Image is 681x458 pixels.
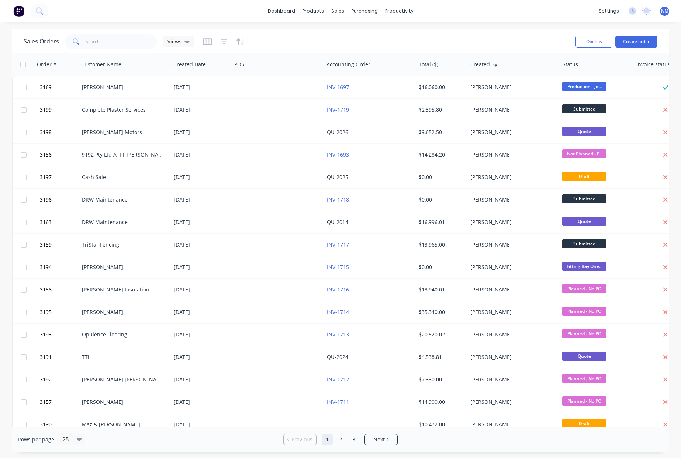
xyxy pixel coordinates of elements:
span: Planned - No PO [562,329,606,338]
div: [PERSON_NAME] [470,398,552,406]
a: INV-1711 [327,398,349,405]
div: $9,652.50 [419,129,462,136]
div: [PERSON_NAME] [470,286,552,293]
div: [DATE] [174,331,229,338]
div: [DATE] [174,151,229,158]
div: Cash Sale [82,174,164,181]
span: Previous [291,436,312,443]
div: Total ($) [419,61,438,68]
div: settings [595,6,623,17]
a: INV-1716 [327,286,349,293]
div: Invoice status [636,61,670,68]
div: [PERSON_NAME] [470,129,552,136]
div: $14,284.20 [419,151,462,158]
button: 3163 [38,211,82,233]
span: Not Planned - P... [562,149,606,158]
div: Created Date [173,61,206,68]
div: $20,520.02 [419,331,462,338]
h1: Sales Orders [24,38,59,45]
span: 3198 [40,129,52,136]
a: INV-1697 [327,84,349,91]
a: QU-2026 [327,129,348,136]
div: DRW Maintenance [82,218,164,226]
div: [PERSON_NAME] [470,174,552,181]
span: Planned - No PO [562,307,606,316]
span: Planned - No PO [562,284,606,293]
div: [PERSON_NAME] [470,196,552,203]
a: Next page [365,436,397,443]
span: 3156 [40,151,52,158]
div: Status [563,61,578,68]
div: [PERSON_NAME] [82,84,164,91]
div: [DATE] [174,421,229,428]
span: 3192 [40,376,52,383]
ul: Pagination [280,434,401,445]
div: [PERSON_NAME] [82,263,164,271]
div: Order # [37,61,56,68]
button: 3190 [38,413,82,436]
div: [PERSON_NAME] [PERSON_NAME] [82,376,164,383]
div: [PERSON_NAME] Motors [82,129,164,136]
div: [DATE] [174,263,229,271]
a: INV-1718 [327,196,349,203]
div: DRW Maintenance [82,196,164,203]
a: INV-1719 [327,106,349,113]
div: $0.00 [419,174,462,181]
button: 3196 [38,189,82,211]
span: Quote [562,217,606,226]
span: NM [661,8,668,14]
span: Quote [562,352,606,361]
a: INV-1717 [327,241,349,248]
div: $10,472.00 [419,421,462,428]
div: $13,965.00 [419,241,462,248]
span: Draft [562,172,606,181]
span: 3197 [40,174,52,181]
div: 9192 Pty Ltd ATFT [PERSON_NAME] Family Trust [82,151,164,158]
a: INV-1712 [327,376,349,383]
span: 3193 [40,331,52,338]
span: 3158 [40,286,52,293]
div: $7,330.00 [419,376,462,383]
a: dashboard [264,6,299,17]
div: $13,940.01 [419,286,462,293]
div: Customer Name [81,61,121,68]
span: Planned - No PO [562,374,606,383]
div: [PERSON_NAME] [82,398,164,406]
button: 3199 [38,99,82,121]
span: Submitted [562,194,606,203]
input: Search... [86,34,158,49]
span: Rows per page [18,436,54,443]
button: 3198 [38,121,82,143]
button: 3197 [38,166,82,188]
a: QU-2014 [327,218,348,225]
div: [PERSON_NAME] [470,241,552,248]
button: 3191 [38,346,82,368]
div: [PERSON_NAME] [470,218,552,226]
span: Planned - No PO [562,396,606,406]
div: [DATE] [174,218,229,226]
div: [DATE] [174,174,229,181]
div: $35,340.00 [419,308,462,316]
span: 3159 [40,241,52,248]
div: [PERSON_NAME] [470,376,552,383]
div: [PERSON_NAME] [470,421,552,428]
a: Page 1 is your current page [322,434,333,445]
button: 3159 [38,234,82,256]
span: 3163 [40,218,52,226]
div: $0.00 [419,263,462,271]
div: Opulence Flooring [82,331,164,338]
a: INV-1693 [327,151,349,158]
div: [DATE] [174,241,229,248]
a: Page 3 [348,434,359,445]
span: 3169 [40,84,52,91]
div: [PERSON_NAME] [470,106,552,113]
span: Views [167,38,182,45]
div: [DATE] [174,84,229,91]
div: [DATE] [174,129,229,136]
span: 3196 [40,196,52,203]
div: [PERSON_NAME] [470,151,552,158]
div: Accounting Order # [326,61,375,68]
button: 3156 [38,144,82,166]
span: 3199 [40,106,52,113]
div: [DATE] [174,308,229,316]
